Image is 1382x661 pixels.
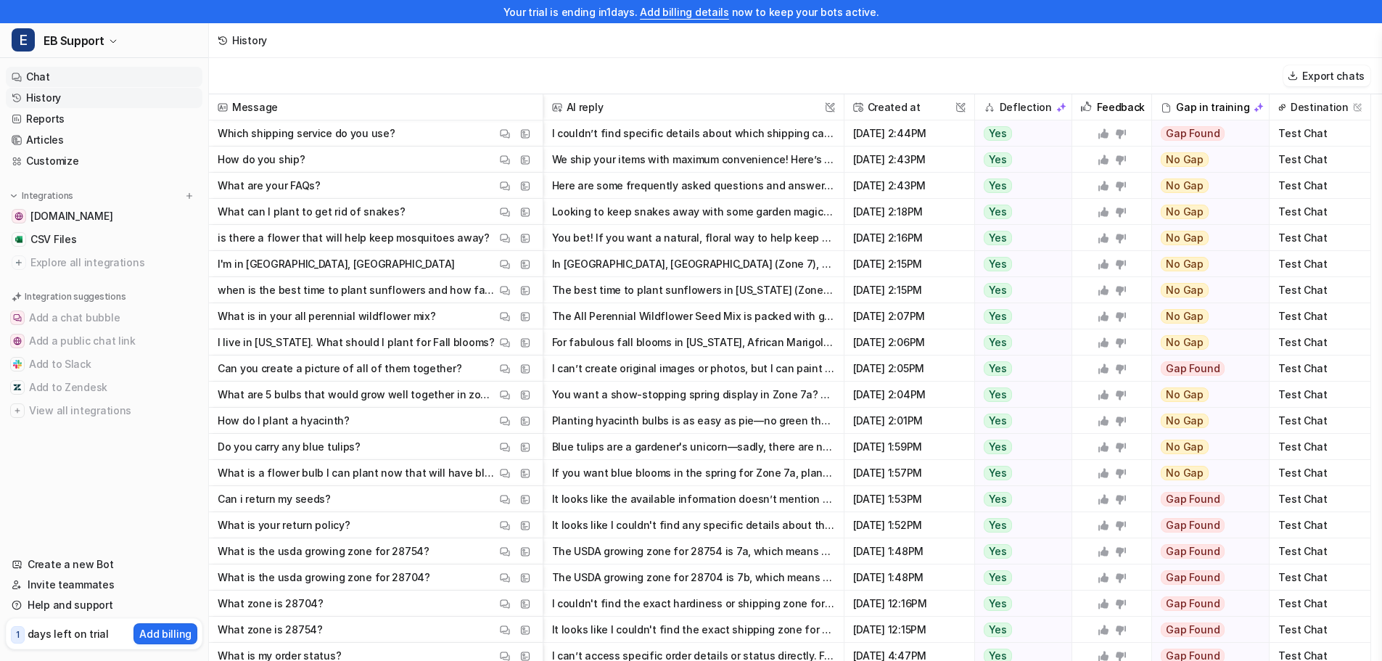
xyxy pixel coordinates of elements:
[1152,173,1259,199] button: No Gap
[218,408,350,434] p: How do I plant a hyacinth?
[6,206,202,226] a: www.edenbrothers.com[DOMAIN_NAME]
[6,229,202,250] a: CSV FilesCSV Files
[1152,251,1259,277] button: No Gap
[975,251,1064,277] button: Yes
[1275,277,1365,303] span: Test Chat
[1283,65,1370,86] button: Export chats
[552,225,835,251] button: You bet! If you want a natural, floral way to help keep mosquitoes away, plant [Bee Balm (Wild Be...
[552,382,835,408] button: You want a show-stopping spring display in Zone 7a? Here are five bulbs that will thrive together...
[218,356,461,382] p: Can you create a picture of all of them together?
[975,460,1064,486] button: Yes
[6,151,202,171] a: Customize
[13,406,22,415] img: View all integrations
[552,591,835,617] button: I couldn't find the exact hardiness or shipping zone for ZIP code 28704 in the available resource...
[1161,518,1225,533] span: Gap Found
[552,251,835,277] button: In [GEOGRAPHIC_DATA], [GEOGRAPHIC_DATA] (Zone 7), the best time to plant sunflowers is from mid-M...
[1275,147,1365,173] span: Test Chat
[1161,361,1225,376] span: Gap Found
[850,408,968,434] span: [DATE] 2:01PM
[975,538,1064,564] button: Yes
[552,408,835,434] button: Planting hyacinth bulbs is as easy as pie—no green thumb required! Here’s your quick, no-nonsense...
[552,277,835,303] button: The best time to plant sunflowers in [US_STATE] (Zones 9-12) is from mid-February to early March....
[984,361,1012,376] span: Yes
[984,126,1012,141] span: Yes
[549,94,838,120] span: AI reply
[975,277,1064,303] button: Yes
[139,626,192,641] p: Add billing
[1152,277,1259,303] button: No Gap
[552,147,835,173] button: We ship your items with maximum convenience! Here’s how it works: - Seeds are shipped immediately...
[975,382,1064,408] button: Yes
[850,460,968,486] span: [DATE] 1:57PM
[6,575,202,595] a: Invite teammates
[984,414,1012,428] span: Yes
[975,486,1064,512] button: Yes
[1152,591,1259,617] button: Gap Found
[1275,460,1365,486] span: Test Chat
[218,434,361,460] p: Do you carry any blue tulips?
[1161,205,1209,219] span: No Gap
[640,6,729,18] a: Add billing details
[552,356,835,382] button: I can’t create original images or photos, but I can paint a picture with words! Imagine this: In ...
[1152,382,1259,408] button: No Gap
[984,205,1012,219] span: Yes
[1152,408,1259,434] button: No Gap
[1152,329,1259,356] button: No Gap
[552,486,835,512] button: It looks like the available information doesn’t mention a specific return policy for seeds. To av...
[1161,544,1225,559] span: Gap Found
[6,376,202,399] button: Add to ZendeskAdd to Zendesk
[1161,387,1209,402] span: No Gap
[44,30,104,51] span: EB Support
[1161,570,1225,585] span: Gap Found
[1158,94,1263,120] div: Gap in training
[1152,512,1259,538] button: Gap Found
[6,67,202,87] a: Chat
[1275,356,1365,382] span: Test Chat
[6,595,202,615] a: Help and support
[6,306,202,329] button: Add a chat bubbleAdd a chat bubble
[218,591,324,617] p: What zone is 28704?
[6,399,202,422] button: View all integrationsView all integrations
[218,303,435,329] p: What is in your all perennial wildflower mix?
[850,277,968,303] span: [DATE] 2:15PM
[850,199,968,225] span: [DATE] 2:18PM
[1152,486,1259,512] button: Gap Found
[218,225,490,251] p: is there a flower that will help keep mosquitoes away?
[1152,460,1259,486] button: No Gap
[1275,617,1365,643] span: Test Chat
[975,434,1064,460] button: Yes
[975,408,1064,434] button: Yes
[6,189,78,203] button: Integrations
[552,329,835,356] button: For fabulous fall blooms in [US_STATE], African Marigold is your MVP! These bold, cheerful orange...
[1275,251,1365,277] span: Test Chat
[30,232,76,247] span: CSV Files
[1275,199,1365,225] span: Test Chat
[850,173,968,199] span: [DATE] 2:43PM
[984,283,1012,297] span: Yes
[13,313,22,322] img: Add a chat bubble
[984,492,1012,506] span: Yes
[6,109,202,129] a: Reports
[975,564,1064,591] button: Yes
[22,190,73,202] p: Integrations
[218,173,321,199] p: What are your FAQs?
[1161,335,1209,350] span: No Gap
[975,591,1064,617] button: Yes
[1275,538,1365,564] span: Test Chat
[850,512,968,538] span: [DATE] 1:52PM
[6,253,202,273] a: Explore all integrations
[15,212,23,221] img: www.edenbrothers.com
[25,290,126,303] p: Integration suggestions
[552,617,835,643] button: It looks like I couldn't find the exact shipping zone for ZIP code 28754 in the resources provide...
[850,251,968,277] span: [DATE] 2:15PM
[984,178,1012,193] span: Yes
[1275,94,1365,120] span: Destination
[552,564,835,591] button: The USDA growing zone for 28704 is 7b, which means your average annual minimum winter temperature...
[552,199,835,225] button: Looking to keep snakes away with some garden magic? Catnip is a superstar for repelling snakes—an...
[218,277,496,303] p: when is the best time to plant sunflowers and how far in advance do I need to order them to have ...
[218,199,405,225] p: What can I plant to get rid of snakes?
[218,120,395,147] p: Which shipping service do you use?
[552,303,835,329] button: The All Perennial Wildflower Seed Mix is packed with garden superstars that are ready to come bac...
[1161,152,1209,167] span: No Gap
[1275,173,1365,199] span: Test Chat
